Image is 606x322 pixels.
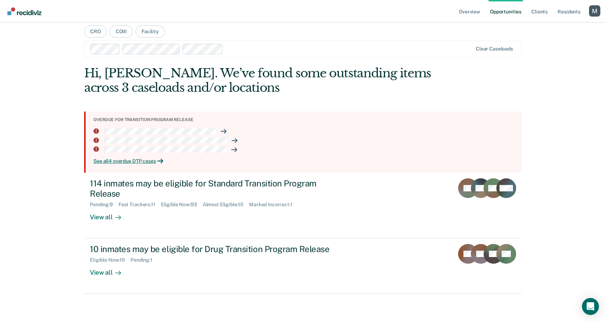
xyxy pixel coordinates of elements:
div: Almost Eligible : 10 [203,202,249,208]
button: Facility [135,25,165,38]
div: Open Intercom Messenger [582,298,599,315]
div: 114 inmates may be eligible for Standard Transition Program Release [90,178,338,199]
div: Hi, [PERSON_NAME]. We’ve found some outstanding items across 3 caseloads and/or locations [84,66,434,95]
button: COIII [110,25,133,38]
div: 10 inmates may be eligible for Drug Transition Program Release [90,244,338,254]
div: View all [90,263,129,277]
div: Fast Trackers : 11 [119,202,161,208]
button: Profile dropdown button [589,5,600,17]
div: Eligible Now : 10 [90,257,131,263]
a: See all4 overdue DTP cases [93,158,516,164]
div: Marked Incorrect : 1 [249,202,298,208]
div: Pending : 1 [131,257,158,263]
div: View all [90,207,129,221]
div: Overdue for transition program release [93,117,516,122]
div: See all 4 overdue DTP cases [93,158,516,164]
a: 10 inmates may be eligible for Drug Transition Program ReleaseEligible Now:10Pending:1View all [84,238,522,294]
button: CRO [84,25,107,38]
div: Eligible Now : 93 [161,202,203,208]
a: 114 inmates may be eligible for Standard Transition Program ReleasePending:9Fast Trackers:11Eligi... [84,173,522,238]
img: Recidiviz [7,7,41,15]
div: Pending : 9 [90,202,119,208]
div: Clear caseloads [476,46,513,52]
